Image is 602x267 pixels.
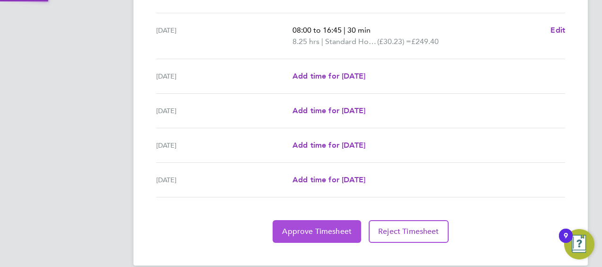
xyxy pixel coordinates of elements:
[292,37,319,46] span: 8.25 hrs
[344,26,345,35] span: |
[292,174,365,186] a: Add time for [DATE]
[292,175,365,184] span: Add time for [DATE]
[325,36,377,47] span: Standard Hourly
[156,25,292,47] div: [DATE]
[347,26,371,35] span: 30 min
[292,26,342,35] span: 08:00 to 16:45
[550,26,565,35] span: Edit
[156,105,292,116] div: [DATE]
[378,227,439,236] span: Reject Timesheet
[292,105,365,116] a: Add time for [DATE]
[550,25,565,36] a: Edit
[564,236,568,248] div: 9
[292,141,365,150] span: Add time for [DATE]
[292,140,365,151] a: Add time for [DATE]
[156,71,292,82] div: [DATE]
[411,37,439,46] span: £249.40
[377,37,411,46] span: (£30.23) =
[156,174,292,186] div: [DATE]
[292,71,365,80] span: Add time for [DATE]
[321,37,323,46] span: |
[292,106,365,115] span: Add time for [DATE]
[273,220,361,243] button: Approve Timesheet
[156,140,292,151] div: [DATE]
[564,229,594,259] button: Open Resource Center, 9 new notifications
[282,227,352,236] span: Approve Timesheet
[369,220,449,243] button: Reject Timesheet
[292,71,365,82] a: Add time for [DATE]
